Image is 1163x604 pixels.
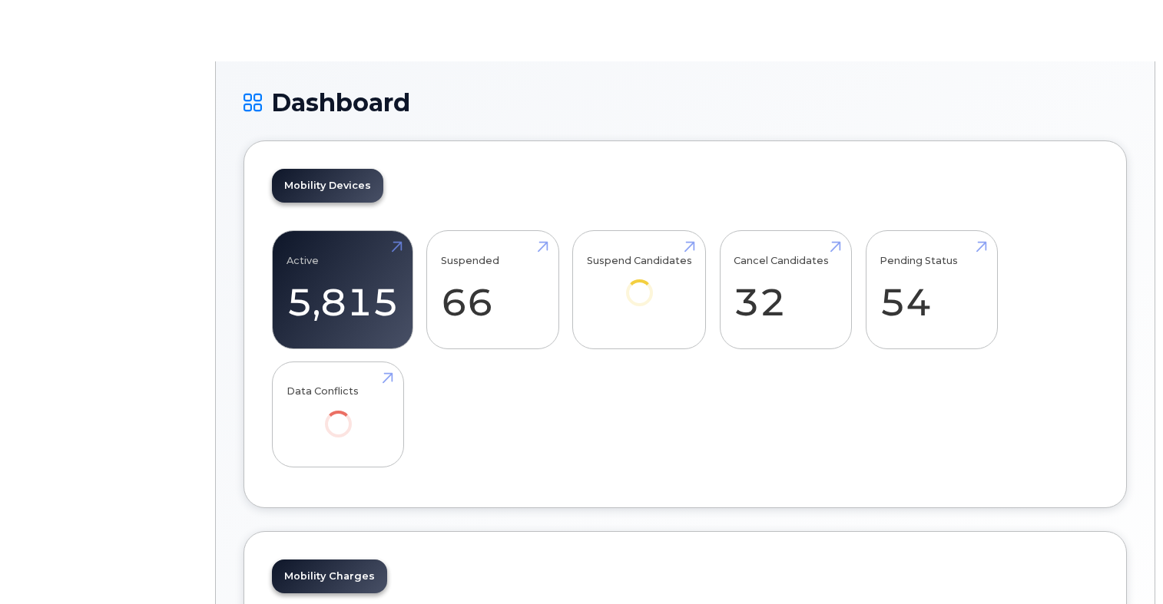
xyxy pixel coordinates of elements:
[272,559,387,593] a: Mobility Charges
[244,89,1127,116] h1: Dashboard
[880,239,983,341] a: Pending Status 54
[734,239,837,341] a: Cancel Candidates 32
[272,169,383,203] a: Mobility Devices
[287,370,390,458] a: Data Conflicts
[287,239,399,341] a: Active 5,815
[441,239,545,341] a: Suspended 66
[587,239,692,328] a: Suspend Candidates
